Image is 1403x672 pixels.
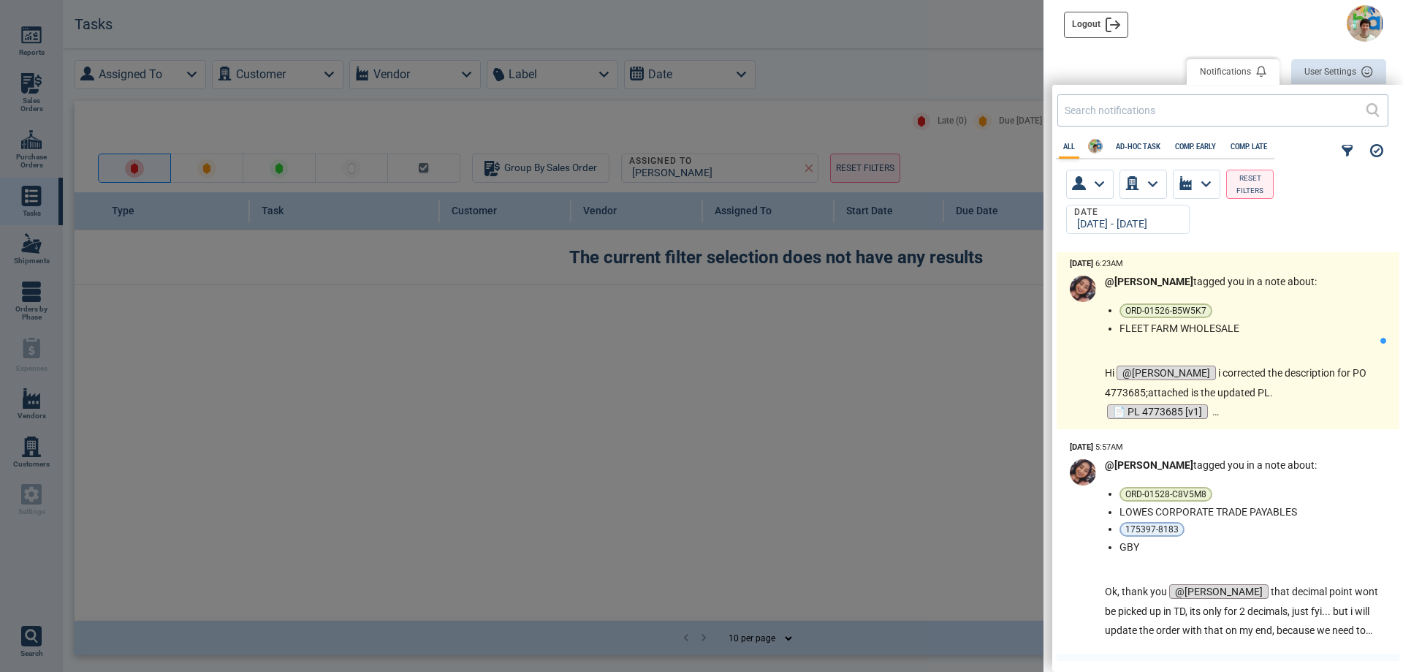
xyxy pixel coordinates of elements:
span: @[PERSON_NAME] [1169,584,1269,599]
span: tagged you in a note about: [1105,276,1317,287]
img: Avatar [1347,5,1383,42]
div: grid [1052,252,1399,661]
strong: [DATE] [1070,259,1093,268]
strong: [DATE] [1070,442,1093,452]
li: LOWES CORPORATE TRADE PAYABLES [1119,506,1375,518]
span: ORD-01526-B5W5K7 [1125,306,1206,315]
span: RESET FILTERS [1233,172,1267,197]
p: Hi i corrected the description for PO 4773685;attached is the updated PL. [1105,363,1380,402]
label: 5:57AM [1070,443,1123,453]
span: 📄 PL 4773685 [v1] [1107,404,1208,419]
button: RESET FILTERS [1226,170,1274,199]
span: 175397-8183 [1125,525,1179,534]
strong: @[PERSON_NAME] [1105,459,1193,471]
img: Avatar [1070,459,1096,486]
img: Avatar [1088,139,1103,154]
label: 6:23AM [1070,260,1123,269]
span: @[PERSON_NAME] [1117,366,1216,380]
label: COMP. EARLY [1171,143,1220,151]
div: [DATE] - [DATE] [1073,219,1177,231]
legend: Date [1073,208,1100,218]
span: ORD-01528-C8V5M8 [1125,490,1206,499]
label: All [1059,143,1079,151]
div: outlined primary button group [1187,59,1386,88]
input: Search notifications [1065,99,1366,121]
label: AD-HOC TASK [1111,143,1165,151]
button: Notifications [1187,59,1280,85]
label: COMP. LATE [1226,143,1271,151]
span: tagged you in a note about: [1105,459,1317,471]
button: Logout [1064,12,1128,38]
li: GBY [1119,541,1375,553]
button: User Settings [1291,59,1386,85]
p: Ok, thank you that decimal point wont be picked up in TD, its only for 2 decimals, just fyi... bu... [1105,582,1380,641]
img: Avatar [1070,276,1096,302]
li: FLEET FARM WHOLESALE [1119,322,1375,334]
strong: @[PERSON_NAME] [1105,276,1193,287]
